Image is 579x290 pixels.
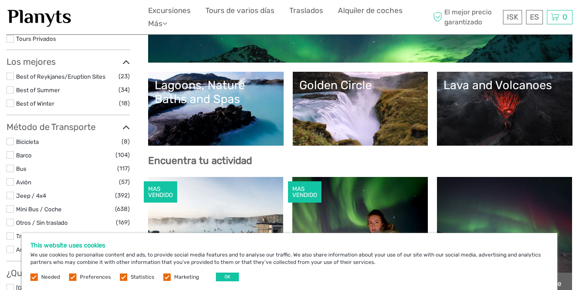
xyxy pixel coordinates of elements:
[144,181,177,203] div: MAS VENDIDO
[148,17,167,30] a: Más
[16,206,62,213] a: Mini Bus / Coche
[116,231,130,241] span: (214)
[155,78,277,107] div: Lagoons, Nature Baths and Spas
[119,85,130,95] span: (34)
[561,13,569,21] span: 0
[117,163,130,173] span: (117)
[16,35,56,42] a: Tours Privados
[16,87,60,93] a: Best of Summer
[116,150,130,160] span: (104)
[7,7,73,28] img: 1453-555b4ac7-172b-4ae9-927d-298d0724a4f4_logo_small.jpg
[7,122,130,132] h3: Método de Transporte
[16,192,46,199] a: Jeep / 4x4
[443,78,566,92] div: Lava and Volcanoes
[299,78,422,139] a: Golden Circle
[148,155,252,167] b: Encuentra tu actividad
[507,13,518,21] span: ISK
[12,15,98,22] p: We're away right now. Please check back later!
[338,4,403,17] a: Alquiler de coches
[119,71,130,81] span: (23)
[16,179,31,186] a: Avión
[174,273,199,281] label: Marketing
[16,165,26,172] a: Bus
[16,152,32,159] a: Barco
[289,4,323,17] a: Traslados
[16,233,64,240] a: Transporte propio
[80,273,111,281] label: Preferences
[115,204,130,214] span: (638)
[16,100,54,107] a: Best of Winter
[205,4,275,17] a: Tours de varios días
[115,190,130,200] span: (392)
[100,13,110,24] button: Open LiveChat chat widget
[7,57,130,67] h3: Los mejores
[116,217,130,227] span: (169)
[443,78,566,139] a: Lava and Volcanoes
[155,78,277,139] a: Lagoons, Nature Baths and Spas
[16,246,40,253] a: Andando
[16,219,68,226] a: Otros / Sin traslado
[30,242,549,249] h5: This website uses cookies
[7,268,130,278] h3: ¿Qué te gustaría ver?
[148,4,191,17] a: Excursiones
[122,137,130,147] span: (8)
[526,10,543,24] div: ES
[41,273,60,281] label: Needed
[299,78,422,92] div: Golden Circle
[119,98,130,108] span: (18)
[22,233,557,290] div: We use cookies to personalise content and ads, to provide social media features and to analyse ou...
[16,138,39,145] a: Bicicleta
[431,7,501,27] span: El mejor precio garantizado
[288,181,321,203] div: MAS VENDIDO
[131,273,154,281] label: Statistics
[119,177,130,187] span: (57)
[16,73,106,80] a: Best of Reykjanes/Eruption Sites
[216,273,239,281] button: OK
